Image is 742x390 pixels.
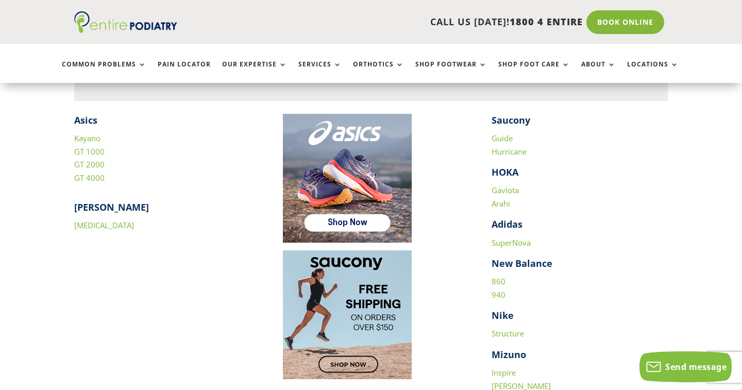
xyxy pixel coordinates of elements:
strong: Nike [492,309,514,321]
a: About [581,61,616,83]
button: Send message [639,351,732,382]
a: Entire Podiatry [74,25,177,35]
a: Common Problems [62,61,146,83]
a: GT 1000 [74,146,105,157]
a: Hurricane [492,146,527,157]
a: Kayano [74,133,100,143]
strong: Mizuno [492,348,526,361]
a: Shop Footwear [415,61,487,83]
strong: Adidas [492,218,522,230]
a: Shop Foot Care [498,61,570,83]
a: SuperNova [492,238,531,248]
a: Structure [492,328,524,338]
span: Send message [665,361,727,372]
a: Our Expertise [222,61,287,83]
a: Book Online [586,10,664,34]
a: Guide [492,133,513,143]
span: 1800 4 ENTIRE [510,15,583,28]
a: Gaviota [492,185,519,195]
a: Pain Locator [158,61,211,83]
p: CALL US [DATE]! [211,15,583,29]
a: Arahi [492,198,510,209]
a: Locations [627,61,679,83]
strong: Asics [74,114,97,126]
a: Services [298,61,342,83]
a: Orthotics [353,61,404,83]
img: logo (1) [74,11,177,33]
strong: Saucony [492,114,530,126]
strong: [PERSON_NAME] [74,201,149,213]
a: [MEDICAL_DATA] [74,220,134,230]
strong: HOKA [492,166,518,178]
a: GT 4000 [74,173,105,183]
a: GT 2000 [74,159,105,169]
a: 860 [492,276,505,286]
a: Inspire [492,367,516,378]
strong: New Balance [492,257,552,269]
a: 940 [492,290,505,300]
